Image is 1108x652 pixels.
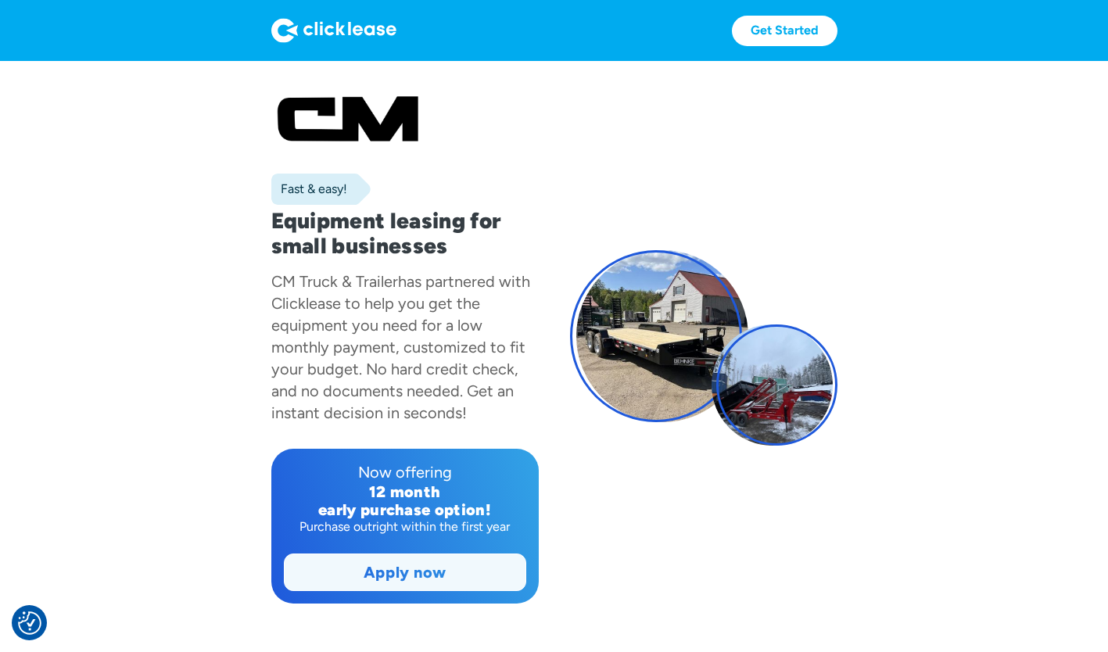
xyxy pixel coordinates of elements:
[271,18,396,43] img: Logo
[732,16,837,46] a: Get Started
[271,272,530,422] div: has partnered with Clicklease to help you get the equipment you need for a low monthly payment, c...
[284,501,526,519] div: early purchase option!
[18,611,41,635] img: Revisit consent button
[285,554,525,590] a: Apply now
[284,483,526,501] div: 12 month
[18,611,41,635] button: Consent Preferences
[271,181,347,197] div: Fast & easy!
[284,461,526,483] div: Now offering
[271,208,539,258] h1: Equipment leasing for small businesses
[284,519,526,535] div: Purchase outright within the first year
[271,272,398,291] div: CM Truck & Trailer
